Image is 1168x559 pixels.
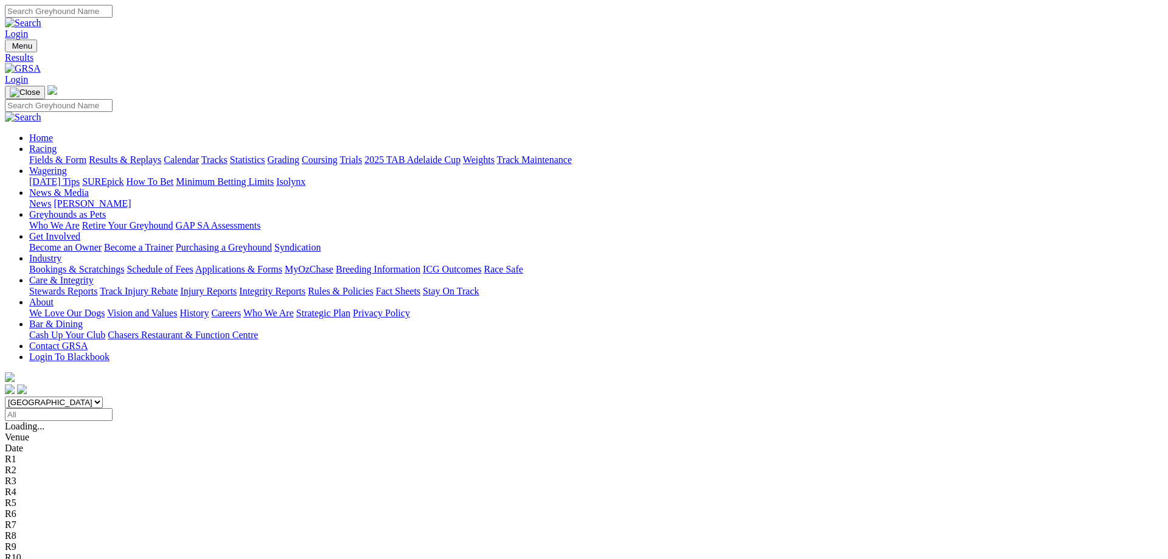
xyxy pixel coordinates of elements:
a: Careers [211,308,241,318]
a: Login [5,74,28,85]
a: Trials [339,155,362,165]
a: Retire Your Greyhound [82,220,173,231]
div: News & Media [29,198,1163,209]
a: Privacy Policy [353,308,410,318]
img: Close [10,88,40,97]
a: News [29,198,51,209]
a: Who We Are [243,308,294,318]
div: R3 [5,476,1163,487]
input: Search [5,99,113,112]
button: Toggle navigation [5,40,37,52]
div: R6 [5,509,1163,519]
div: Greyhounds as Pets [29,220,1163,231]
div: R9 [5,541,1163,552]
a: Grading [268,155,299,165]
img: Search [5,112,41,123]
a: Syndication [274,242,321,252]
a: Cash Up Your Club [29,330,105,340]
img: facebook.svg [5,384,15,394]
div: R8 [5,530,1163,541]
a: Tracks [201,155,228,165]
div: Care & Integrity [29,286,1163,297]
a: Injury Reports [180,286,237,296]
a: Track Injury Rebate [100,286,178,296]
a: Wagering [29,165,67,176]
a: Minimum Betting Limits [176,176,274,187]
a: [DATE] Tips [29,176,80,187]
a: Bar & Dining [29,319,83,329]
a: About [29,297,54,307]
a: Chasers Restaurant & Function Centre [108,330,258,340]
a: Home [29,133,53,143]
div: R5 [5,498,1163,509]
a: Weights [463,155,495,165]
div: Racing [29,155,1163,165]
a: Calendar [164,155,199,165]
a: We Love Our Dogs [29,308,105,318]
a: Purchasing a Greyhound [176,242,272,252]
div: Industry [29,264,1163,275]
a: Track Maintenance [497,155,572,165]
div: Get Involved [29,242,1163,253]
a: GAP SA Assessments [176,220,261,231]
input: Select date [5,408,113,421]
img: logo-grsa-white.png [47,85,57,95]
img: twitter.svg [17,384,27,394]
a: Race Safe [484,264,523,274]
img: Search [5,18,41,29]
a: Stewards Reports [29,286,97,296]
div: R2 [5,465,1163,476]
input: Search [5,5,113,18]
a: Contact GRSA [29,341,88,351]
a: ICG Outcomes [423,264,481,274]
div: R1 [5,454,1163,465]
a: Results & Replays [89,155,161,165]
a: Become a Trainer [104,242,173,252]
div: About [29,308,1163,319]
a: Coursing [302,155,338,165]
a: News & Media [29,187,89,198]
a: Racing [29,144,57,154]
a: Integrity Reports [239,286,305,296]
a: SUREpick [82,176,123,187]
a: How To Bet [127,176,174,187]
button: Toggle navigation [5,86,45,99]
a: Become an Owner [29,242,102,252]
a: Fact Sheets [376,286,420,296]
a: 2025 TAB Adelaide Cup [364,155,461,165]
a: Greyhounds as Pets [29,209,106,220]
div: Date [5,443,1163,454]
a: Get Involved [29,231,80,241]
a: Schedule of Fees [127,264,193,274]
a: Isolynx [276,176,305,187]
a: Industry [29,253,61,263]
a: Breeding Information [336,264,420,274]
img: GRSA [5,63,41,74]
a: Login [5,29,28,39]
div: Bar & Dining [29,330,1163,341]
a: History [179,308,209,318]
a: Rules & Policies [308,286,374,296]
a: Fields & Form [29,155,86,165]
a: Vision and Values [107,308,177,318]
a: MyOzChase [285,264,333,274]
a: Strategic Plan [296,308,350,318]
a: Bookings & Scratchings [29,264,124,274]
a: Applications & Forms [195,264,282,274]
div: Venue [5,432,1163,443]
img: logo-grsa-white.png [5,372,15,382]
span: Menu [12,41,32,50]
div: R7 [5,519,1163,530]
div: R4 [5,487,1163,498]
span: Loading... [5,421,44,431]
a: Statistics [230,155,265,165]
a: Stay On Track [423,286,479,296]
a: Login To Blackbook [29,352,109,362]
a: Results [5,52,1163,63]
a: Who We Are [29,220,80,231]
a: Care & Integrity [29,275,94,285]
div: Wagering [29,176,1163,187]
a: [PERSON_NAME] [54,198,131,209]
